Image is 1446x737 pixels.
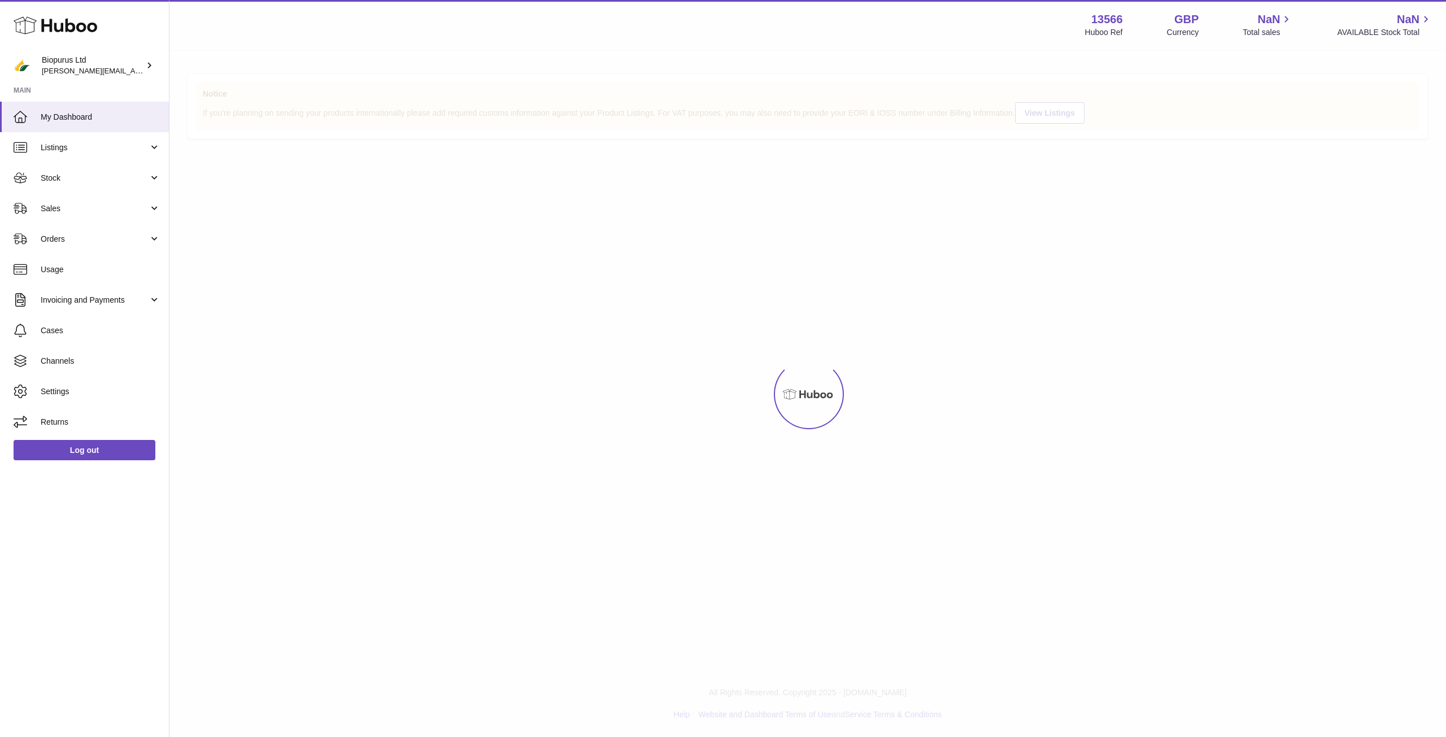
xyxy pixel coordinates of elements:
a: NaN Total sales [1243,12,1293,38]
span: Returns [41,417,160,428]
a: NaN AVAILABLE Stock Total [1337,12,1432,38]
div: Biopurus Ltd [42,55,143,76]
span: My Dashboard [41,112,160,123]
div: Huboo Ref [1085,27,1123,38]
span: AVAILABLE Stock Total [1337,27,1432,38]
span: Listings [41,142,149,153]
span: Cases [41,325,160,336]
span: NaN [1397,12,1419,27]
span: Total sales [1243,27,1293,38]
span: Channels [41,356,160,367]
span: [PERSON_NAME][EMAIL_ADDRESS][DOMAIN_NAME] [42,66,227,75]
span: Stock [41,173,149,184]
span: Invoicing and Payments [41,295,149,306]
div: Currency [1167,27,1199,38]
span: Sales [41,203,149,214]
a: Log out [14,440,155,460]
span: Usage [41,264,160,275]
span: Orders [41,234,149,245]
img: peter@biopurus.co.uk [14,57,31,74]
strong: GBP [1174,12,1199,27]
strong: 13566 [1091,12,1123,27]
span: NaN [1257,12,1280,27]
span: Settings [41,386,160,397]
